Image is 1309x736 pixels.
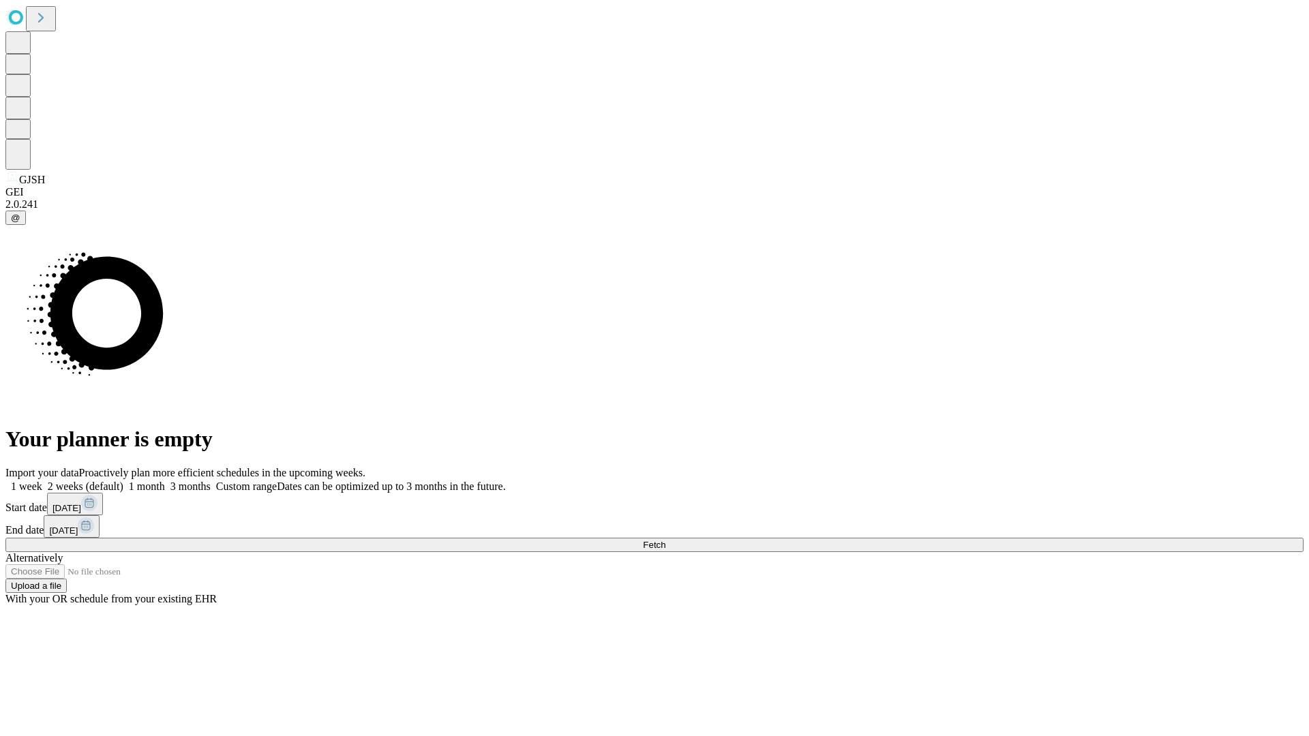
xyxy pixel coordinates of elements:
span: Alternatively [5,552,63,564]
h1: Your planner is empty [5,427,1304,452]
button: Fetch [5,538,1304,552]
span: 1 month [129,480,165,492]
button: @ [5,211,26,225]
span: 3 months [170,480,211,492]
span: With your OR schedule from your existing EHR [5,593,217,604]
span: Import your data [5,467,79,478]
span: GJSH [19,174,45,185]
div: 2.0.241 [5,198,1304,211]
div: GEI [5,186,1304,198]
button: Upload a file [5,579,67,593]
div: End date [5,515,1304,538]
div: Start date [5,493,1304,515]
span: Dates can be optimized up to 3 months in the future. [277,480,505,492]
span: Custom range [216,480,277,492]
button: [DATE] [47,493,103,515]
span: Fetch [643,540,665,550]
span: [DATE] [49,525,78,536]
button: [DATE] [44,515,100,538]
span: @ [11,213,20,223]
span: 1 week [11,480,42,492]
span: 2 weeks (default) [48,480,123,492]
span: Proactively plan more efficient schedules in the upcoming weeks. [79,467,365,478]
span: [DATE] [52,503,81,513]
